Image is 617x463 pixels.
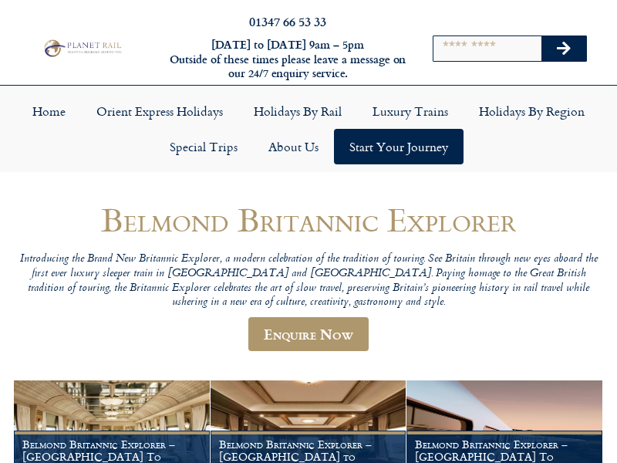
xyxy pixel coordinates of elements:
[253,129,334,164] a: About Us
[168,38,407,81] h6: [DATE] to [DATE] 9am – 5pm Outside of these times please leave a message on our 24/7 enquiry serv...
[154,129,253,164] a: Special Trips
[14,201,603,238] h1: Belmond Britannic Explorer
[464,93,600,129] a: Holidays by Region
[238,93,357,129] a: Holidays by Rail
[541,36,586,61] button: Search
[17,93,81,129] a: Home
[357,93,464,129] a: Luxury Trains
[334,129,464,164] a: Start your Journey
[14,252,603,310] p: Introducing the Brand New Britannic Explorer, a modern celebration of the tradition of touring. S...
[41,38,123,58] img: Planet Rail Train Holidays Logo
[8,93,609,164] nav: Menu
[81,93,238,129] a: Orient Express Holidays
[248,317,369,351] a: Enquire Now
[249,12,326,30] a: 01347 66 53 33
